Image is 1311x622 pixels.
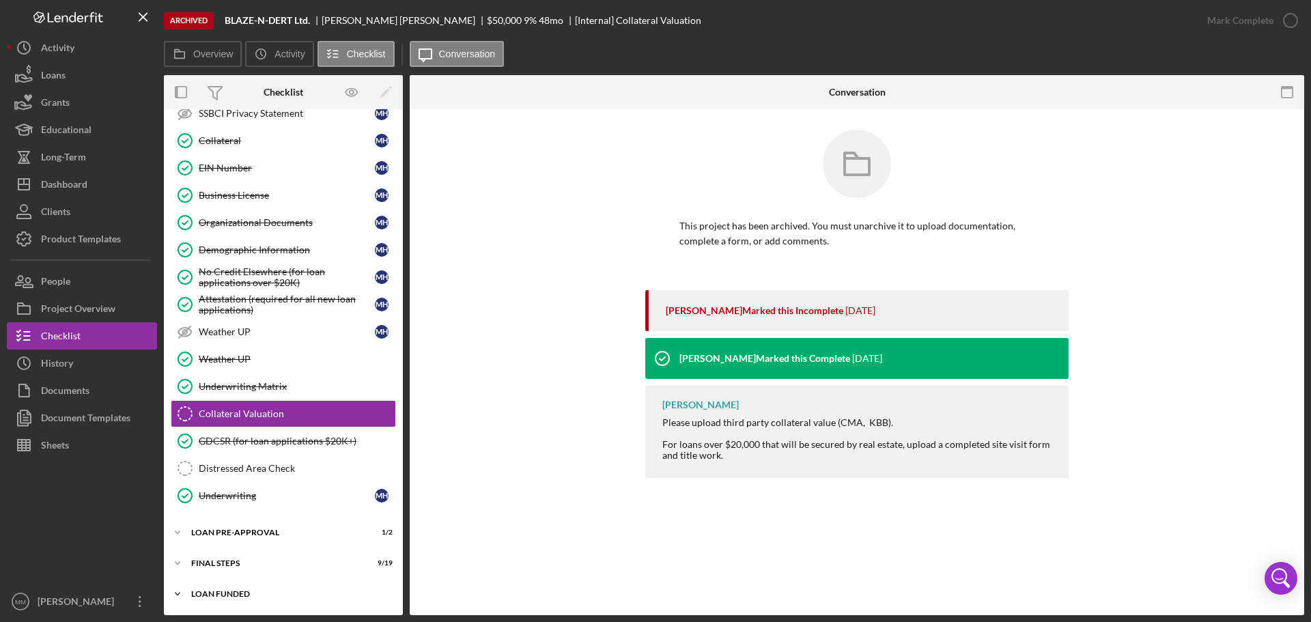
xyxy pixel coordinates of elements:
div: History [41,350,73,380]
div: People [41,268,70,298]
div: [Internal] Collateral Valuation [575,15,701,26]
div: Project Overview [41,295,115,326]
div: EIN Number [199,162,375,173]
div: 9 % [524,15,537,26]
a: UnderwritingMH [171,482,396,509]
div: Business License [199,190,375,201]
div: Collateral [199,135,375,146]
button: Loans [7,61,157,89]
a: GDCSR (for loan applications $20K+) [171,427,396,455]
div: Grants [41,89,70,119]
div: LOAN PRE-APPROVAL [191,528,358,537]
div: Long-Term [41,143,86,174]
time: 2024-10-02 15:58 [845,305,875,316]
label: Checklist [347,48,386,59]
div: Please upload third party collateral value (CMA, KBB). For loans over $20,000 that will be secure... [662,417,1055,461]
button: MM[PERSON_NAME] [7,588,157,615]
button: People [7,268,157,295]
a: Documents [7,377,157,404]
button: Overview [164,41,242,67]
a: Demographic InformationMH [171,236,396,264]
div: M H [375,216,389,229]
button: Document Templates [7,404,157,432]
button: Long-Term [7,143,157,171]
button: Checklist [7,322,157,350]
b: BLAZE-N-DERT Ltd. [225,15,310,26]
div: Mark Complete [1207,7,1273,34]
div: M H [375,298,389,311]
a: Underwriting Matrix [171,373,396,400]
label: Activity [274,48,305,59]
div: Dashboard [41,171,87,201]
div: Underwriting [199,490,375,501]
a: EIN NumberMH [171,154,396,182]
div: M H [375,107,389,120]
div: Activity [41,34,74,65]
div: M H [375,325,389,339]
button: Educational [7,116,157,143]
div: Product Templates [41,225,121,256]
div: 48 mo [539,15,563,26]
div: 9 / 19 [368,559,393,567]
button: Product Templates [7,225,157,253]
div: Underwriting Matrix [199,381,395,392]
div: Clients [41,198,70,229]
div: Weather UP [199,354,395,365]
a: Weather UP [171,345,396,373]
div: M H [375,134,389,147]
button: Clients [7,198,157,225]
div: M H [375,188,389,202]
div: Demographic Information [199,244,375,255]
button: Project Overview [7,295,157,322]
a: Distressed Area Check [171,455,396,482]
label: Overview [193,48,233,59]
button: Activity [245,41,313,67]
div: M H [375,161,389,175]
div: Educational [41,116,91,147]
button: Mark Complete [1194,7,1304,34]
div: Documents [41,377,89,408]
a: Business LicenseMH [171,182,396,209]
div: FINAL STEPS [191,559,358,567]
div: GDCSR (for loan applications $20K+) [199,436,395,447]
div: [PERSON_NAME] [PERSON_NAME] [322,15,487,26]
label: Conversation [439,48,496,59]
div: SSBCI Privacy Statement [199,108,375,119]
button: Conversation [410,41,505,67]
a: Organizational DocumentsMH [171,209,396,236]
a: Weather UPMH [171,318,396,345]
a: No Credit Elsewhere (for loan applications over $20K)MH [171,264,396,291]
div: Distressed Area Check [199,463,395,474]
div: Checklist [41,322,81,353]
div: Attestation (required for all new loan applications) [199,294,375,315]
button: Sheets [7,432,157,459]
div: Weather UP [199,326,375,337]
button: Grants [7,89,157,116]
div: [PERSON_NAME] Marked this Incomplete [666,305,843,316]
button: Dashboard [7,171,157,198]
button: Checklist [318,41,395,67]
p: This project has been archived. You must unarchive it to upload documentation, complete a form, o... [679,218,1034,249]
div: Collateral Valuation [199,408,395,419]
time: 2024-09-11 20:33 [852,353,882,364]
div: LOAN FUNDED [191,590,386,598]
div: Sheets [41,432,69,462]
div: 1 / 2 [368,528,393,537]
div: Open Intercom Messenger [1265,562,1297,595]
a: History [7,350,157,377]
button: Activity [7,34,157,61]
a: Collateral Valuation [171,400,396,427]
div: [PERSON_NAME] [34,588,123,619]
a: CollateralMH [171,127,396,154]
